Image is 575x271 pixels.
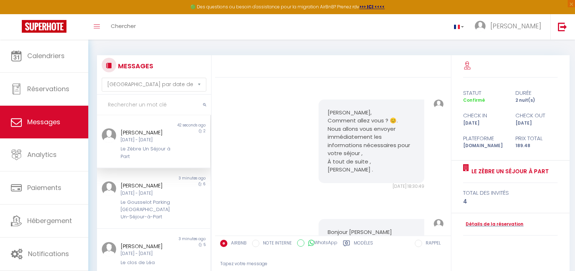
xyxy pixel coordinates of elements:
div: [PERSON_NAME] [121,128,177,137]
a: ... [PERSON_NAME] [469,14,550,40]
span: Notifications [28,249,69,258]
span: 2 [203,128,206,134]
div: durée [510,89,562,97]
span: 6 [203,181,206,187]
img: ... [102,128,116,143]
a: Détails de la réservation [463,221,523,228]
div: 189.48 [510,142,562,149]
span: Messages [27,117,60,126]
div: 3 minutes ago [154,175,210,181]
img: ... [102,242,116,256]
span: [PERSON_NAME] [490,21,541,31]
label: RAPPEL [422,240,441,248]
div: Le Gousselot Parking [GEOGRAPHIC_DATA] Un-Séjour-à-Part [121,199,177,221]
div: [DOMAIN_NAME] [458,142,510,149]
div: [PERSON_NAME] [121,181,177,190]
div: Plateforme [458,134,510,143]
img: ... [475,21,486,32]
div: [DATE] - [DATE] [121,250,177,257]
label: Modèles [354,240,373,249]
div: Prix total [510,134,562,143]
span: Chercher [111,22,136,30]
div: total des invités [463,189,558,197]
img: ... [434,219,444,229]
div: [DATE] [458,120,510,127]
div: [DATE] - [DATE] [121,137,177,143]
label: NOTE INTERNE [259,240,292,248]
label: AIRBNB [227,240,247,248]
div: 2 nuit(s) [510,97,562,104]
span: Paiements [27,183,61,192]
a: Le Zèbre Un Séjour à Part [469,167,549,176]
div: [DATE] [510,120,562,127]
div: Le Zèbre Un Séjour à Part [121,145,177,160]
span: 5 [203,242,206,247]
input: Rechercher un mot clé [97,95,211,115]
div: Le clos de Léa [121,259,177,266]
div: 4 [463,197,558,206]
img: Super Booking [22,20,66,33]
div: check in [458,111,510,120]
pre: [PERSON_NAME], Comment allez vous ? 😊. Nous allons vous envoyer immédiatement les informations né... [328,109,415,174]
div: check out [510,111,562,120]
div: [DATE] 18:30:49 [319,183,424,190]
div: [PERSON_NAME] [121,242,177,251]
label: WhatsApp [304,239,337,247]
img: ... [102,181,116,196]
span: Confirmé [463,97,485,103]
div: [DATE] - [DATE] [121,190,177,197]
img: logout [558,22,567,31]
h3: MESSAGES [116,58,153,74]
span: Hébergement [27,216,72,225]
div: 3 minutes ago [154,236,210,242]
span: Calendriers [27,51,65,60]
span: Réservations [27,84,69,93]
img: ... [434,100,444,109]
a: >>> ICI <<<< [359,4,385,10]
div: 42 seconds ago [154,122,210,128]
span: Analytics [27,150,57,159]
div: statut [458,89,510,97]
a: Chercher [105,14,141,40]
